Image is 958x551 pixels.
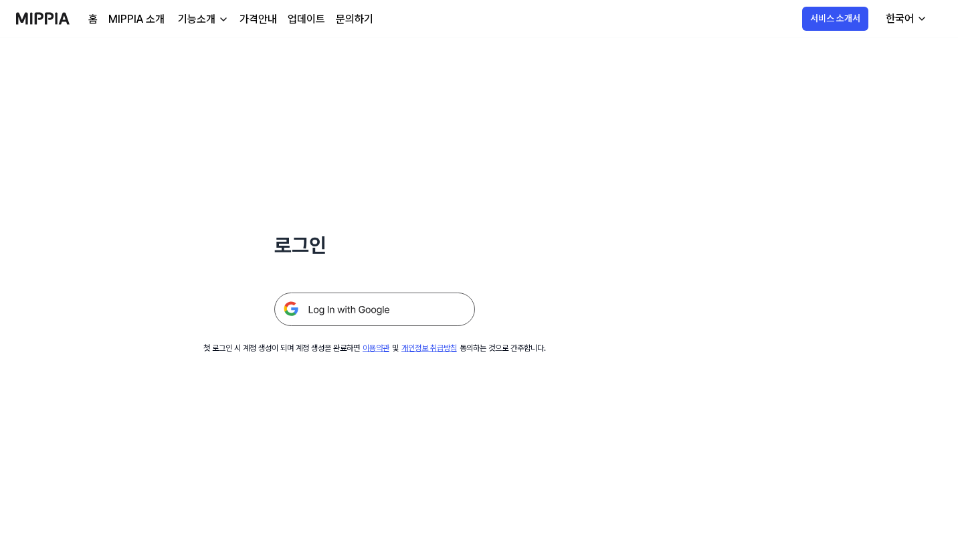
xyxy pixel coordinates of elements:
a: 이용약관 [363,343,389,353]
div: 기능소개 [175,11,218,27]
h1: 로그인 [274,230,475,260]
a: 가격안내 [239,11,277,27]
button: 기능소개 [175,11,229,27]
img: down [218,14,229,25]
a: 문의하기 [336,11,373,27]
img: 구글 로그인 버튼 [274,293,475,326]
a: MIPPIA 소개 [108,11,165,27]
a: 업데이트 [288,11,325,27]
div: 한국어 [883,11,917,27]
div: 첫 로그인 시 계정 생성이 되며 계정 생성을 완료하면 및 동의하는 것으로 간주합니다. [203,342,546,354]
a: 개인정보 취급방침 [401,343,457,353]
button: 한국어 [875,5,935,32]
a: 홈 [88,11,98,27]
button: 서비스 소개서 [802,7,868,31]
